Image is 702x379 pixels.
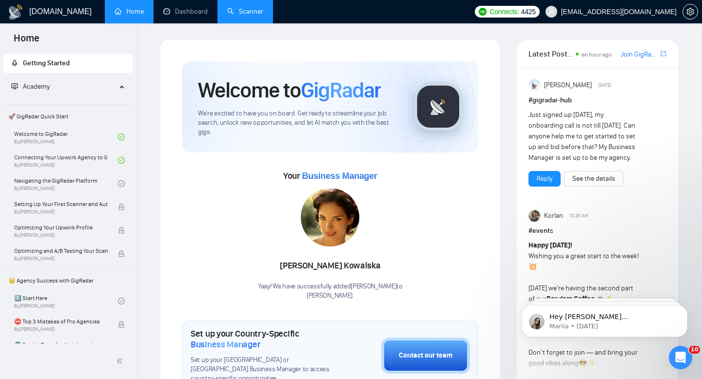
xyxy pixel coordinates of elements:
[3,54,133,73] li: Getting Started
[118,133,125,140] span: check-circle
[23,82,50,91] span: Academy
[14,126,118,148] a: Welcome to GigRadarBy[PERSON_NAME]
[116,356,126,366] span: double-left
[302,171,377,181] span: Business Manager
[118,204,125,210] span: lock
[11,82,50,91] span: Academy
[258,291,403,301] p: [PERSON_NAME] .
[528,210,540,222] img: Korlan
[14,223,108,232] span: Optimizing Your Upwork Profile
[301,188,359,246] img: 1717012274271-82.jpg
[399,350,452,361] div: Contact our team
[14,326,108,332] span: By [PERSON_NAME]
[4,107,132,126] span: 🚀 GigRadar Quick Start
[11,83,18,90] span: fund-projection-screen
[115,7,144,16] a: homeHome
[661,49,666,58] a: export
[683,8,698,16] span: setting
[191,328,332,350] h1: Set up your Country-Specific
[258,282,403,301] div: Yaay! We have successfully added [PERSON_NAME] to
[661,50,666,57] span: export
[528,171,561,187] button: Reply
[569,211,588,220] span: 10:35 AM
[14,209,108,215] span: By [PERSON_NAME]
[489,6,519,17] span: Connects:
[528,110,639,163] div: Just signed up [DATE], my onboarding call is not till [DATE]. Can anyone help me to get started t...
[191,339,260,350] span: Business Manager
[14,173,118,194] a: Navigating the GigRadar PlatformBy[PERSON_NAME]
[587,359,595,367] span: ✨
[682,4,698,19] button: setting
[14,150,118,171] a: Connecting Your Upwork Agency to GigRadarBy[PERSON_NAME]
[669,346,692,369] iframe: Intercom live chat
[479,8,487,16] img: upwork-logo.png
[507,284,702,353] iframe: Intercom notifications message
[14,199,108,209] span: Setting Up Your First Scanner and Auto-Bidder
[118,321,125,328] span: lock
[521,6,536,17] span: 4425
[118,180,125,187] span: check-circle
[14,340,108,350] span: 🌚 Rookie Traps for New Agencies
[23,59,70,67] span: Getting Started
[118,250,125,257] span: lock
[528,79,540,91] img: Anisuzzaman Khan
[14,246,108,256] span: Optimizing and A/B Testing Your Scanner for Better Results
[528,241,572,249] strong: Happy [DATE]!
[564,171,624,187] button: See the details
[198,77,381,103] h1: Welcome to
[598,81,611,90] span: [DATE]
[14,232,108,238] span: By [PERSON_NAME]
[14,290,118,312] a: 1️⃣ Start HereBy[PERSON_NAME]
[582,51,612,58] span: an hour ago
[528,95,666,106] h1: # gigradar-hub
[528,48,573,60] span: Latest Posts from the GigRadar Community
[6,31,47,52] span: Home
[548,8,555,15] span: user
[198,109,398,137] span: We're excited to have you on board. Get ready to streamline your job search, unlock new opportuni...
[528,263,537,271] span: 💥
[579,359,587,367] span: 😎
[537,173,552,184] a: Reply
[621,49,659,60] a: Join GigRadar Slack Community
[14,256,108,262] span: By [PERSON_NAME]
[689,346,700,354] span: 10
[301,77,381,103] span: GigRadar
[118,227,125,234] span: lock
[227,7,263,16] a: searchScanner
[11,59,18,66] span: rocket
[544,80,592,91] span: [PERSON_NAME]
[414,82,463,131] img: gigradar-logo.png
[4,271,132,290] span: 👑 Agency Success with GigRadar
[118,298,125,304] span: check-circle
[14,317,108,326] span: ⛔ Top 3 Mistakes of Pro Agencies
[572,173,615,184] a: See the details
[258,258,403,274] div: [PERSON_NAME] Kowalska
[544,210,563,221] span: Korlan
[118,157,125,164] span: check-circle
[283,171,377,181] span: Your
[381,338,470,374] button: Contact our team
[8,4,23,20] img: logo
[528,226,666,236] h1: # events
[682,8,698,16] a: setting
[163,7,208,16] a: dashboardDashboard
